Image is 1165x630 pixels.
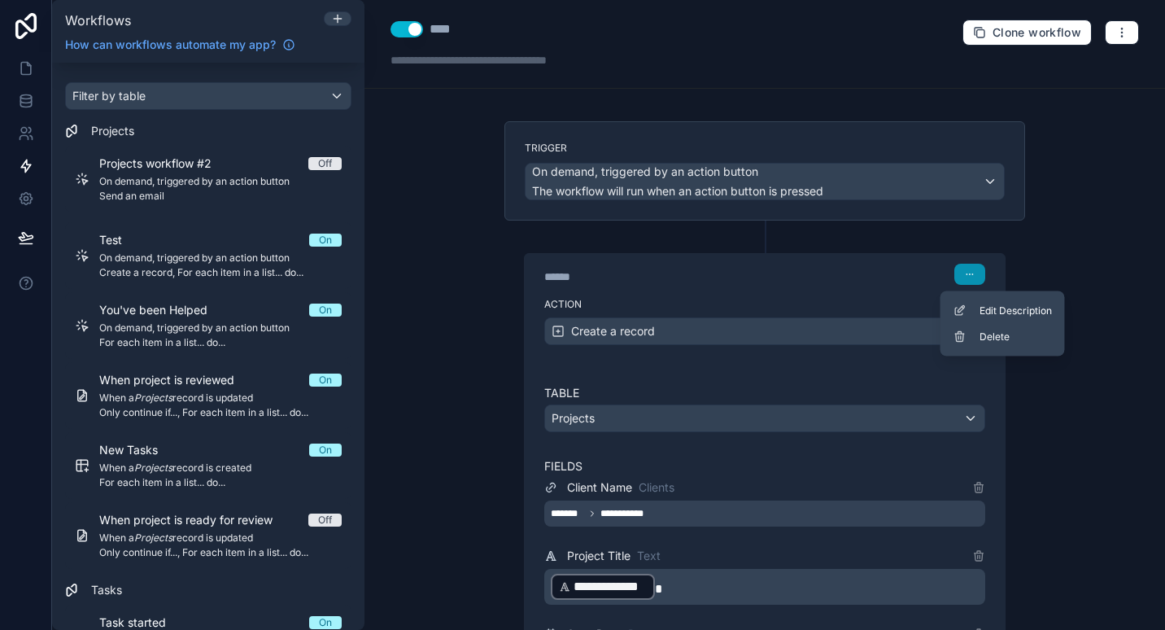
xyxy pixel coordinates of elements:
[532,164,758,180] span: On demand, triggered by an action button
[525,163,1005,200] button: On demand, triggered by an action buttonThe workflow will run when an action button is pressed
[639,479,674,496] span: Clients
[552,410,595,427] span: Projects
[567,479,632,496] span: Client Name
[947,298,1058,324] button: Edit Description
[532,184,823,198] span: The workflow will run when an action button is pressed
[947,324,1058,350] button: Delete
[65,12,131,28] span: Workflows
[544,385,985,401] label: Table
[544,458,985,475] label: Fields
[980,304,1052,317] span: Edit Description
[980,330,1010,343] span: Delete
[525,142,1005,155] label: Trigger
[962,20,1092,46] button: Clone workflow
[993,25,1081,40] span: Clone workflow
[65,37,276,53] span: How can workflows automate my app?
[544,405,985,432] button: Projects
[567,548,630,564] span: Project Title
[571,323,655,339] span: Create a record
[637,548,661,564] span: Text
[59,37,302,53] a: How can workflows automate my app?
[544,298,985,311] label: Action
[544,317,985,345] button: Create a record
